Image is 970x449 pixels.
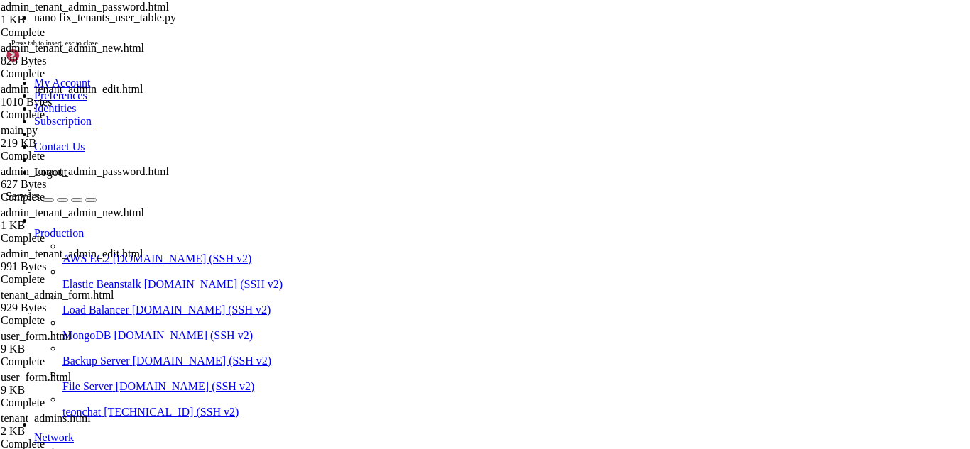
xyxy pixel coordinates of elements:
x-row: <input id="username" name="username" class="form-control" required value="{{ admin_user.username ... [6,264,785,273]
div: 1010 Bytes [1,96,132,109]
x-row: <div class="alert alert-info"> [6,79,785,89]
x-row: {% extends "admin/base.html" %} [6,6,785,15]
span: user_form.html [1,330,71,342]
x-row: <i class="fas fa-user-edit"></i> Editar Admin [6,98,785,107]
div: 1 KB [1,13,132,26]
span: user_form.html [1,371,132,397]
span: admin_tenant_admin_new.html [1,206,144,218]
x-row: </div> [6,172,785,181]
div: Complete [1,26,132,39]
div: 828 Bytes [1,55,132,67]
span: tenant_admin_form.html [1,289,114,301]
div: Complete [1,397,132,409]
span: admin_tenant_admin_new.html [1,206,144,232]
div: Complete [1,355,132,368]
div: 991 Bytes [1,260,132,273]
x-row: root@4cc80f2539f0:/app# nano fix [6,347,785,356]
span: admin_tenant_admin_new.html [1,42,144,67]
div: 1 KB [1,219,132,232]
div: Complete [1,109,132,121]
span: main.py [1,124,38,136]
span: admin_tenant_admin_password.html [1,165,169,191]
x-row: <div class="form-group mb-3"> [6,319,785,328]
span: admin_tenant_admin_password.html [1,1,169,13]
div: 2 KB [1,425,132,438]
div: 219 KB [1,137,132,150]
span: admin_tenant_admin_edit.html [1,83,143,95]
span: admin_tenant_admin_new.html [1,42,144,54]
div: 627 Bytes [1,178,132,191]
x-row: {% if tenant %} [6,116,785,126]
span: tenant_admin_form.html [1,289,132,314]
div: Complete [1,191,132,204]
x-row: {% block page_title %}Editar Admin ({{ tenant.subdomain }}){% endblock %} [6,24,785,33]
span: admin_tenant_admin_edit.html [1,248,143,260]
span: <label for="username">Usuário</label> [6,245,190,255]
x-row: <br><small>Tenant: <strong>{{ [DOMAIN_NAME]_name }}</strong> ({{ tenant.subdomain }})</small> [6,135,785,144]
span: main.py [1,124,132,150]
span: tenant_admins.html [1,412,132,438]
span: admin_tenant_admin_password.html [1,1,169,26]
div: Complete [1,232,132,245]
span: admin_tenant_admin_password.html [1,165,169,177]
x-row: EOFendblock %}(Cancelar</a>success" type="submit"><i class="fas fa-save"></i> Criar</button>" req... [6,338,785,347]
x-row: </div> [6,282,785,292]
span: admin_tenant_admin_edit.html [1,248,143,273]
x-row: <div class="form-group mb-3"> [6,227,785,236]
span: admin_tenant_admin_edit.html [1,83,143,109]
div: Complete [1,314,132,327]
div: 9 KB [1,384,132,397]
div: Complete [1,150,132,162]
div: (32, 37) [156,347,161,356]
x-row: <div class="form-container" style="padding:30px;max-width:640px;"> [6,61,785,70]
x-row: {{ url_for( [6,209,785,218]
div: 929 Bytes [1,301,132,314]
div: 9 KB [1,343,132,355]
x-row: {% block content %} [6,43,785,52]
div: Complete [1,273,132,286]
span: user_form.html [1,371,71,383]
span: user_form.html [1,330,132,355]
x-row: {% endif %} [6,153,785,162]
span: tenant_admins.html [1,412,91,424]
div: Complete [1,67,132,80]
